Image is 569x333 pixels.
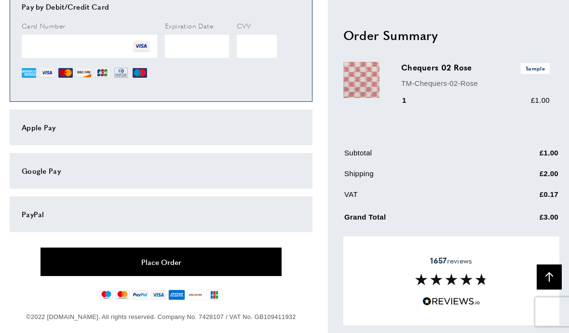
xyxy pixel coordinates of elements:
[206,290,223,300] img: jcb
[113,66,129,80] img: DN.png
[401,62,550,73] h3: Chequers 02 Rose
[133,66,147,80] img: MI.png
[77,66,91,80] img: DI.png
[237,35,277,58] iframe: Secure Credit Card Frame - CVV
[41,248,282,276] button: Place Order
[401,77,550,89] p: TM-Chequers-02-Rose
[22,1,300,13] div: Pay by Debit/Credit Card
[22,21,65,30] span: Card Number
[344,189,491,208] td: VAT
[422,297,480,306] img: Reviews.io 5 stars
[22,35,157,58] iframe: Secure Credit Card Frame - Credit Card Number
[344,168,491,187] td: Shipping
[492,209,558,230] td: £3.00
[343,26,559,43] h2: Order Summary
[99,290,113,300] img: maestro
[22,165,300,177] div: Google Pay
[22,66,36,80] img: AE.png
[430,256,472,265] span: reviews
[344,209,491,230] td: Grand Total
[344,147,491,166] td: Subtotal
[343,62,379,98] img: Chequers 02 Rose
[150,290,166,300] img: visa
[22,208,300,220] div: PayPal
[165,35,229,58] iframe: Secure Credit Card Frame - Expiration Date
[58,66,73,80] img: MC.png
[133,38,149,55] img: VI.png
[415,274,488,285] img: Reviews section
[531,96,550,104] span: £1.00
[95,66,109,80] img: JCB.png
[521,63,550,73] span: Sample
[26,313,296,320] span: ©2022 [DOMAIN_NAME]. All rights reserved. Company No. 7428107 / VAT No. GB109411932
[187,290,204,300] img: discover
[430,255,447,266] strong: 1657
[168,290,185,300] img: american-express
[237,21,251,30] span: CVV
[165,21,213,30] span: Expiration Date
[40,66,54,80] img: VI.png
[132,290,149,300] img: paypal
[492,189,558,208] td: £0.17
[492,168,558,187] td: £2.00
[401,95,420,106] div: 1
[492,147,558,166] td: £1.00
[115,290,129,300] img: mastercard
[22,122,300,133] div: Apple Pay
